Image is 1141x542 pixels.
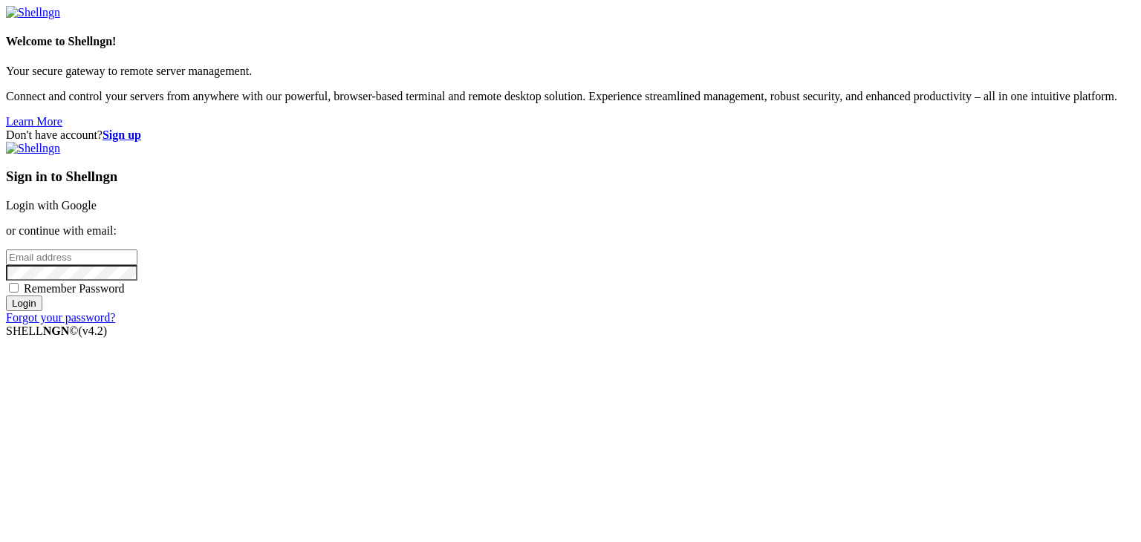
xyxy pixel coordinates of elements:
p: Your secure gateway to remote server management. [6,65,1135,78]
input: Remember Password [9,283,19,293]
p: or continue with email: [6,224,1135,238]
p: Connect and control your servers from anywhere with our powerful, browser-based terminal and remo... [6,90,1135,103]
img: Shellngn [6,6,60,19]
a: Forgot your password? [6,311,115,324]
b: NGN [43,324,70,337]
input: Email address [6,249,137,265]
a: Sign up [103,128,141,141]
div: Don't have account? [6,128,1135,142]
h4: Welcome to Shellngn! [6,35,1135,48]
img: Shellngn [6,142,60,155]
span: Remember Password [24,282,125,295]
a: Login with Google [6,199,97,212]
span: 4.2.0 [79,324,108,337]
input: Login [6,296,42,311]
h3: Sign in to Shellngn [6,169,1135,185]
span: SHELL © [6,324,107,337]
a: Learn More [6,115,62,128]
